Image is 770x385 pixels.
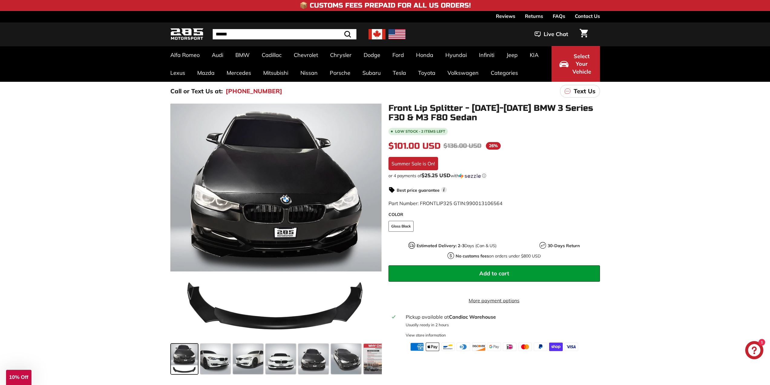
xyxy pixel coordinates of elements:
input: Search [213,29,356,39]
a: Contact Us [575,11,600,21]
span: Low stock - 2 items left [395,130,445,133]
a: Nissan [294,64,324,82]
p: Text Us [574,87,595,96]
a: Audi [206,46,229,64]
strong: 30-Days Return [548,243,580,248]
button: Select Your Vehicle [552,46,600,82]
div: Pickup available at [406,313,596,320]
a: Text Us [560,85,600,98]
span: Select Your Vehicle [572,52,592,76]
span: Part Number: FRONTLIP325 GTIN: [388,200,503,206]
span: Add to cart [479,270,509,277]
a: Ford [386,46,410,64]
span: $136.00 USD [444,142,481,150]
span: 10% Off [9,374,28,380]
a: Volkswagen [441,64,485,82]
span: $101.00 USD [388,141,441,151]
button: Add to cart [388,265,600,282]
div: View store information [406,332,446,338]
span: Live Chat [544,30,568,38]
a: BMW [229,46,256,64]
h1: Front Lip Splitter - [DATE]-[DATE] BMW 3 Series F30 & M3 F80 Sedan [388,104,600,122]
a: Porsche [324,64,356,82]
a: Alfa Romeo [164,46,206,64]
span: i [441,187,447,193]
div: Summer Sale is On! [388,157,438,170]
strong: No customs fees [456,253,489,259]
a: Mazda [191,64,221,82]
a: Chevrolet [288,46,324,64]
a: Cart [576,24,591,45]
img: Sezzle [459,173,481,179]
strong: Best price guarantee [397,188,440,193]
a: Mitsubishi [257,64,294,82]
span: 26% [486,142,501,150]
img: visa [565,343,578,351]
p: Call or Text Us at: [170,87,223,96]
a: Dodge [358,46,386,64]
label: COLOR [388,211,600,218]
strong: Estimated Delivery: 2-3 [417,243,464,248]
a: Tesla [387,64,412,82]
img: ideal [503,343,516,351]
a: Categories [485,64,524,82]
div: or 4 payments of$25.25 USDwithSezzle Click to learn more about Sezzle [388,173,600,179]
div: or 4 payments of with [388,173,600,179]
inbox-online-store-chat: Shopify online store chat [743,341,765,361]
p: Usually ready in 2 hours [406,322,596,328]
a: Toyota [412,64,441,82]
a: Chrysler [324,46,358,64]
img: shopify_pay [549,343,563,351]
a: FAQs [553,11,565,21]
a: Infiniti [473,46,500,64]
button: Live Chat [527,27,576,42]
span: 990013106564 [466,200,503,206]
img: paypal [534,343,547,351]
a: More payment options [388,297,600,304]
img: discover [472,343,486,351]
img: diners_club [457,343,470,351]
a: Returns [525,11,543,21]
p: on orders under $800 USD [456,253,541,259]
img: apple_pay [426,343,439,351]
img: bancontact [441,343,455,351]
h4: 📦 Customs Fees Prepaid for All US Orders! [300,2,471,9]
span: $25.25 USD [421,172,451,178]
a: Lexus [164,64,191,82]
a: Mercedes [221,64,257,82]
img: google_pay [487,343,501,351]
a: Cadillac [256,46,288,64]
a: Reviews [496,11,515,21]
div: 10% Off [6,370,31,385]
a: [PHONE_NUMBER] [226,87,282,96]
img: master [518,343,532,351]
a: KIA [524,46,545,64]
a: Jeep [500,46,524,64]
a: Hyundai [439,46,473,64]
a: Honda [410,46,439,64]
a: Subaru [356,64,387,82]
strong: Candiac Warehouse [449,314,496,320]
img: american_express [410,343,424,351]
p: Days (Can & US) [417,243,496,249]
img: Logo_285_Motorsport_areodynamics_components [170,27,204,41]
